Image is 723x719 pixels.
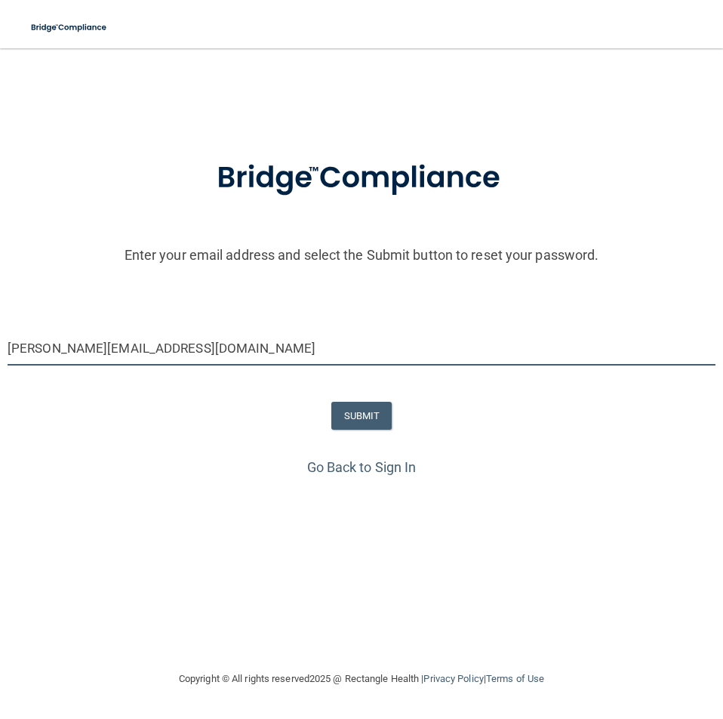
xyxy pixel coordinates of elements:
[423,673,483,684] a: Privacy Policy
[186,139,537,218] img: bridge_compliance_login_screen.278c3ca4.svg
[486,673,544,684] a: Terms of Use
[86,655,637,703] div: Copyright © All rights reserved 2025 @ Rectangle Health | |
[331,402,392,430] button: SUBMIT
[307,459,417,475] a: Go Back to Sign In
[8,332,715,366] input: Email
[23,12,116,43] img: bridge_compliance_login_screen.278c3ca4.svg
